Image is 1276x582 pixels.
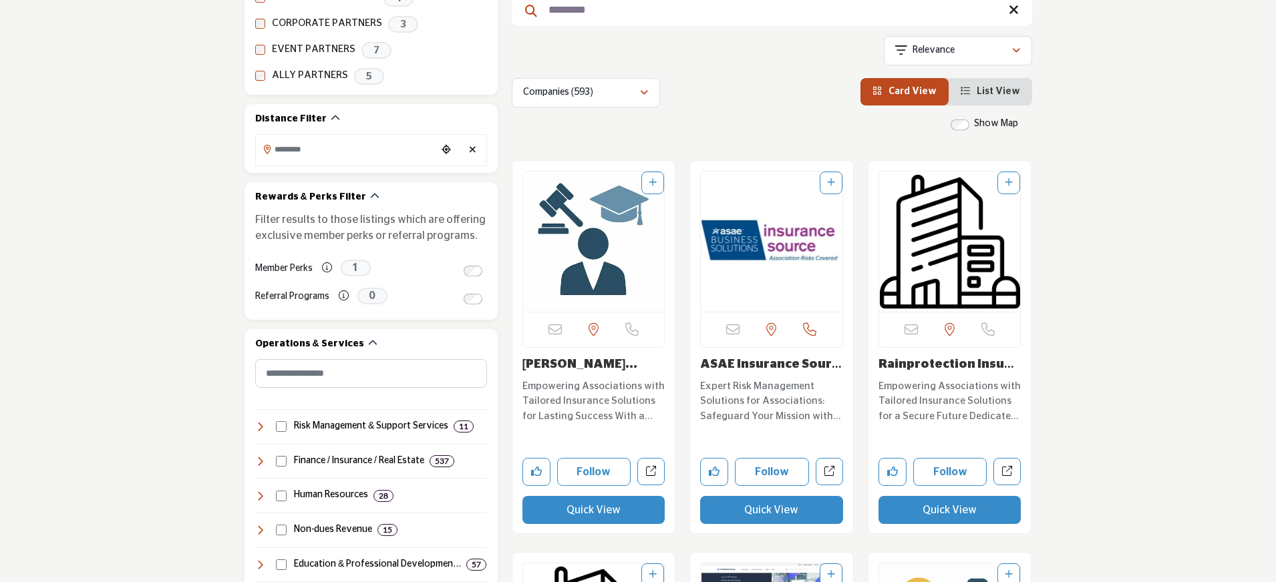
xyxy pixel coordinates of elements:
[879,358,1014,385] a: Rainprotection Insur...
[361,42,391,59] span: 7
[435,457,449,466] b: 537
[388,16,418,33] span: 3
[522,379,665,424] p: Empowering Associations with Tailored Insurance Solutions for Lasting Success With a dedicated fo...
[700,376,843,424] a: Expert Risk Management Solutions for Associations: Safeguard Your Mission with Confidence This pr...
[255,338,364,351] h2: Operations & Services
[294,489,368,502] h4: Human Resources: Services and solutions for employee management, benefits, recruiting, compliance...
[827,570,835,579] a: Add To List
[294,523,372,537] h4: Non-dues Revenue: Programs like affinity partnerships, sponsorships, and other revenue-generating...
[1005,570,1013,579] a: Add To List
[255,285,329,308] label: Referral Programs
[961,87,1020,96] a: View List
[879,172,1021,312] a: Open Listing in new tab
[701,172,842,312] img: ASAE Insurance Source
[276,491,287,501] input: Select Human Resources checkbox
[464,266,482,276] input: Switch to Member Perks
[255,113,327,126] h2: Distance Filter
[522,358,665,372] h3: David Stein Insurance
[256,136,436,162] input: Search Location
[459,422,468,431] b: 11
[383,525,392,535] b: 15
[949,78,1032,105] li: List View
[523,172,665,312] img: David Stein Insurance
[464,294,482,304] input: Switch to Referral Programs
[276,456,287,467] input: Select Finance / Insurance / Real Estate checkbox
[272,16,382,31] label: CORPORATE PARTNERS
[523,86,593,99] p: Companies (593)
[879,376,1021,424] a: Empowering Associations with Tailored Insurance Solutions for a Secure Future Dedicated to servin...
[276,559,287,570] input: Select Education & Professional Development checkbox
[700,358,843,372] h3: ASAE Insurance Source
[341,260,371,276] span: 1
[522,376,665,424] a: Empowering Associations with Tailored Insurance Solutions for Lasting Success With a dedicated fo...
[272,42,355,57] label: EVENT PARTNERS
[255,212,487,244] p: Filter results to those listings which are offering exclusive member perks or referral programs.
[430,455,454,467] div: 537 Results For Finance / Insurance / Real Estate
[255,359,487,388] input: Search Category
[294,455,424,468] h4: Finance / Insurance / Real Estate: Financial management, accounting, insurance, banking, payroll,...
[557,458,631,486] button: Follow
[276,525,287,535] input: Select Non-dues Revenue checkbox
[977,87,1020,96] span: List View
[649,178,657,188] a: Add To List
[373,490,393,502] div: 28 Results For Human Resources
[879,358,1021,372] h3: Rainprotection Insurance
[472,560,481,569] b: 57
[294,558,461,571] h4: Education & Professional Development: Training, certification, career development, and learning s...
[454,420,474,432] div: 11 Results For Risk Management & Support Services
[860,78,949,105] li: Card View
[701,172,842,312] a: Open Listing in new tab
[649,570,657,579] a: Add To List
[879,379,1021,424] p: Empowering Associations with Tailored Insurance Solutions for a Secure Future Dedicated to servin...
[436,136,456,165] div: Choose your current location
[522,358,638,370] a: [PERSON_NAME]...
[523,172,665,312] a: Open Listing in new tab
[884,36,1032,65] button: Relevance
[522,496,665,524] button: Quick View
[879,496,1021,524] button: Quick View
[463,136,483,165] div: Clear search location
[255,71,265,81] input: ALLY PARTNERS checkbox
[816,458,843,485] a: Open asae-insurance-source in new tab
[735,458,809,486] button: Follow
[637,458,665,485] a: Open david-stein-insurance in new tab
[354,68,384,85] span: 5
[879,458,907,486] button: Like company
[700,458,728,486] button: Like company
[974,117,1018,131] label: Show Map
[700,358,842,385] a: ASAE Insurance Sourc...
[872,87,937,96] a: View Card
[700,496,843,524] button: Quick View
[512,78,660,107] button: Companies (593)
[700,379,843,424] p: Expert Risk Management Solutions for Associations: Safeguard Your Mission with Confidence This pr...
[255,45,265,55] input: EVENT PARTNERS checkbox
[357,288,387,304] span: 0
[889,87,937,96] span: Card View
[276,421,287,432] input: Select Risk Management & Support Services checkbox
[272,68,348,83] label: ALLY PARTNERS
[913,44,955,57] p: Relevance
[255,191,366,204] h2: Rewards & Perks Filter
[913,458,987,486] button: Follow
[379,491,388,501] b: 28
[255,19,265,29] input: CORPORATE PARTNERS checkbox
[827,178,835,188] a: Add To List
[377,524,397,536] div: 15 Results For Non-dues Revenue
[1005,178,1013,188] a: Add To List
[522,458,550,486] button: Like company
[466,559,486,571] div: 57 Results For Education & Professional Development
[993,458,1021,485] a: Open rainprotection-insurance in new tab
[879,172,1021,312] img: Rainprotection Insurance
[294,420,448,433] h4: Risk Management & Support Services: Services for cancellation insurance and transportation soluti...
[255,257,313,280] label: Member Perks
